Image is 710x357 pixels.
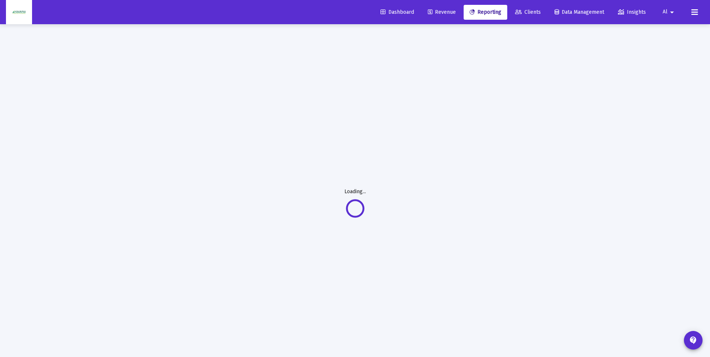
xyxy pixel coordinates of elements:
a: Dashboard [375,5,420,20]
a: Clients [509,5,547,20]
a: Data Management [549,5,610,20]
span: Clients [515,9,541,15]
a: Insights [612,5,652,20]
button: Al [654,4,685,19]
mat-icon: contact_support [689,336,698,345]
span: Revenue [428,9,456,15]
span: Data Management [555,9,604,15]
img: Dashboard [12,5,26,20]
mat-icon: arrow_drop_down [668,5,676,20]
a: Revenue [422,5,462,20]
span: Insights [618,9,646,15]
a: Reporting [464,5,507,20]
span: Dashboard [381,9,414,15]
span: Reporting [470,9,501,15]
span: Al [663,9,668,15]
